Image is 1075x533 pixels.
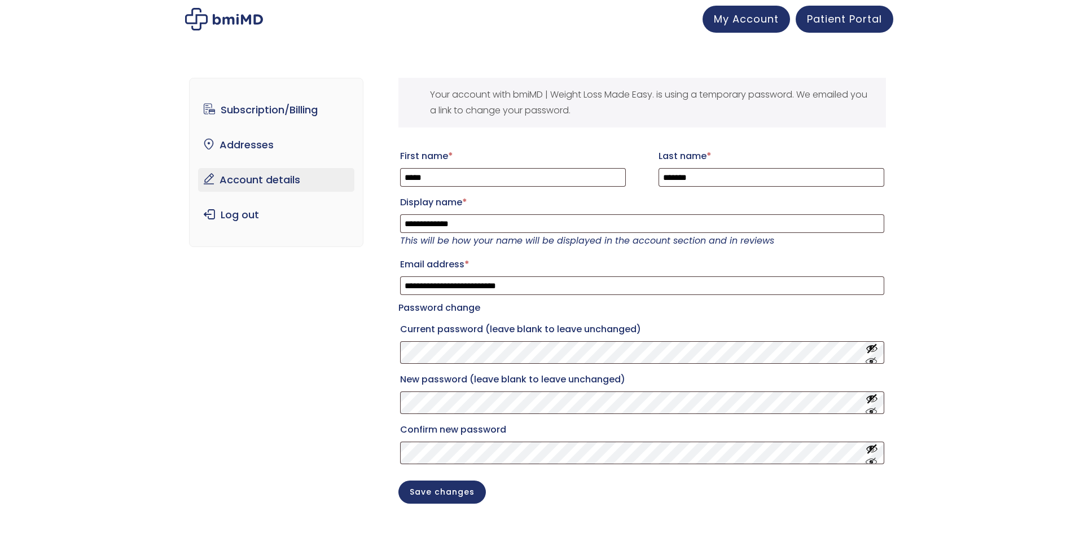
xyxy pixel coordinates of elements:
label: Confirm new password [400,421,884,439]
label: Last name [659,147,884,165]
label: First name [400,147,626,165]
a: Account details [198,168,354,192]
nav: Account pages [189,78,363,247]
label: Email address [400,256,884,274]
label: Current password (leave blank to leave unchanged) [400,320,884,338]
span: My Account [714,12,779,26]
button: Save changes [398,481,486,504]
a: Addresses [198,133,354,157]
img: My account [185,8,263,30]
div: Your account with bmiMD | Weight Loss Made Easy. is using a temporary password. We emailed you a ... [398,78,886,127]
a: Patient Portal [796,6,893,33]
label: Display name [400,193,884,212]
a: My Account [703,6,790,33]
legend: Password change [398,300,480,316]
button: Show password [866,342,878,363]
span: Patient Portal [807,12,882,26]
a: Subscription/Billing [198,98,354,122]
em: This will be how your name will be displayed in the account section and in reviews [400,234,774,247]
button: Show password [866,393,878,413]
label: New password (leave blank to leave unchanged) [400,371,884,389]
button: Show password [866,443,878,464]
a: Log out [198,203,354,227]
